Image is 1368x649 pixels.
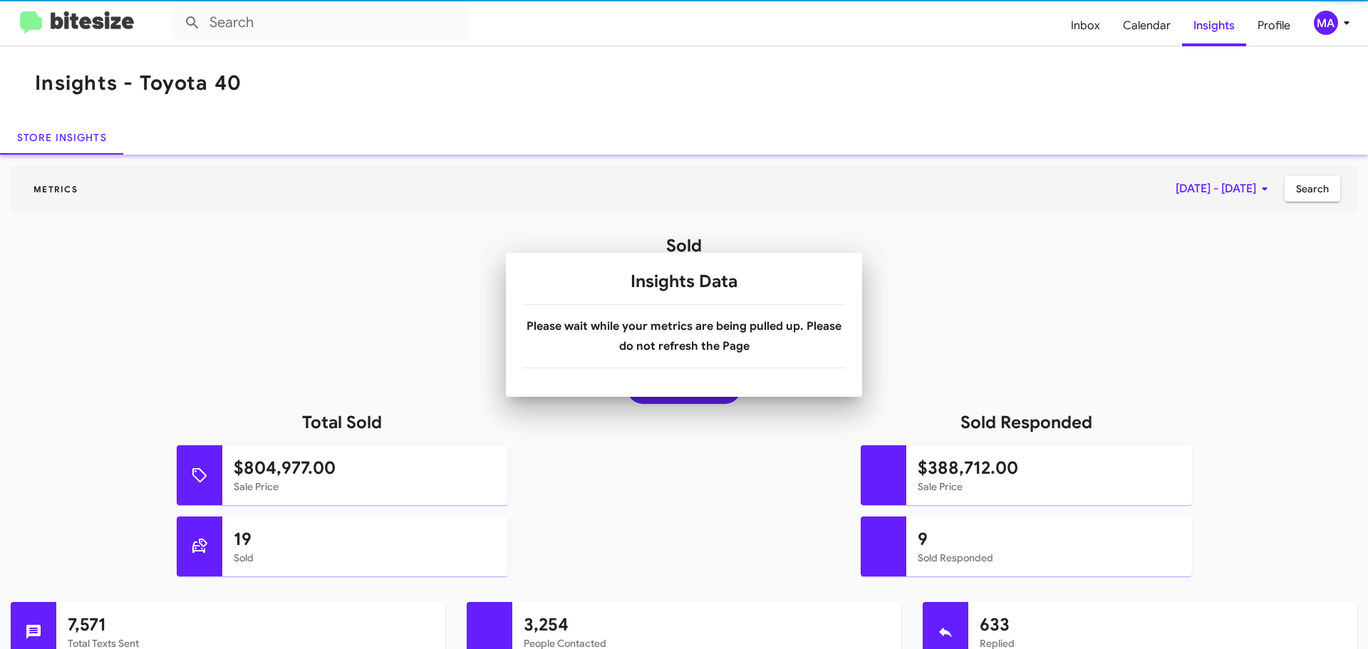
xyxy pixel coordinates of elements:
h1: 19 [234,528,497,551]
h1: 9 [918,528,1181,551]
h1: 7,571 [68,613,434,636]
span: Metrics [22,184,89,194]
mat-card-subtitle: Sold [234,551,497,565]
div: MA [1314,11,1338,35]
h1: $804,977.00 [234,457,497,479]
h1: 3,254 [524,613,890,636]
input: Search [172,6,472,40]
mat-card-subtitle: Sale Price [234,479,497,494]
h1: 633 [980,613,1346,636]
span: Search [1296,176,1329,202]
mat-card-subtitle: Sale Price [918,479,1181,494]
h1: $388,712.00 [918,457,1181,479]
span: Inbox [1059,5,1111,46]
h1: Insights - Toyota 40 [35,72,242,95]
mat-card-subtitle: Sold Responded [918,551,1181,565]
span: Insights [1182,5,1246,46]
span: [DATE] - [DATE] [1176,176,1273,202]
span: Profile [1246,5,1302,46]
h1: Sold Responded [684,411,1368,434]
b: Please wait while your metrics are being pulled up. Please do not refresh the Page [527,319,841,353]
span: Calendar [1111,5,1182,46]
h1: Insights Data [523,270,845,293]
